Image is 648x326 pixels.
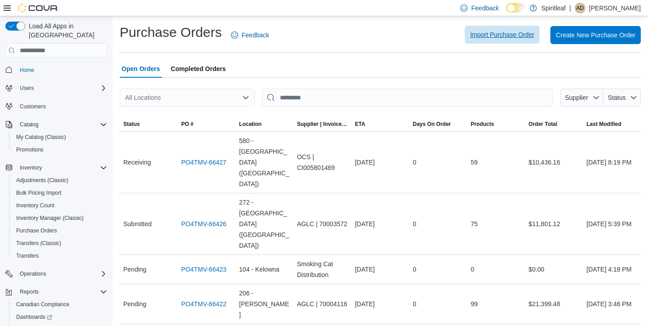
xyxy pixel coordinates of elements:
[13,225,61,236] a: Purchase Orders
[13,312,107,322] span: Dashboards
[13,188,107,198] span: Bulk Pricing Import
[506,3,525,13] input: Dark Mode
[16,101,107,112] span: Customers
[16,162,107,173] span: Inventory
[583,215,641,233] div: [DATE] 5:39 PM
[471,121,494,128] span: Products
[120,117,178,131] button: Status
[351,215,409,233] div: [DATE]
[13,144,107,155] span: Promotions
[351,117,409,131] button: ETA
[13,200,58,211] a: Inventory Count
[351,153,409,171] div: [DATE]
[239,121,261,128] div: Location
[565,94,588,101] span: Supplier
[242,31,269,40] span: Feedback
[13,132,70,143] a: My Catalog (Classic)
[413,299,416,309] span: 0
[471,4,499,13] span: Feedback
[120,23,222,41] h1: Purchase Orders
[529,121,558,128] span: Order Total
[13,238,107,249] span: Transfers (Classic)
[9,237,111,250] button: Transfers (Classic)
[16,240,61,247] span: Transfers (Classic)
[25,22,107,40] span: Load All Apps in [GEOGRAPHIC_DATA]
[471,157,478,168] span: 59
[13,200,107,211] span: Inventory Count
[471,219,478,229] span: 75
[608,94,626,101] span: Status
[603,89,641,107] button: Status
[293,215,351,233] div: AGLC | 70003572
[9,224,111,237] button: Purchase Orders
[16,252,39,259] span: Transfers
[293,148,351,177] div: OCS | CI005801469
[293,255,351,284] div: Smoking Cat Distribution
[583,295,641,313] div: [DATE] 3:46 PM
[13,213,87,223] a: Inventory Manager (Classic)
[583,153,641,171] div: [DATE] 8:19 PM
[13,213,107,223] span: Inventory Manager (Classic)
[16,313,52,321] span: Dashboards
[556,31,635,40] span: Create New Purchase Order
[239,264,279,275] span: 104 - Kelowna
[20,270,46,277] span: Operations
[589,3,641,13] p: [PERSON_NAME]
[16,83,107,94] span: Users
[20,121,38,128] span: Catalog
[13,175,72,186] a: Adjustments (Classic)
[2,63,111,76] button: Home
[16,268,107,279] span: Operations
[471,264,474,275] span: 0
[121,60,160,78] span: Open Orders
[16,214,84,222] span: Inventory Manager (Classic)
[9,199,111,212] button: Inventory Count
[16,268,50,279] button: Operations
[20,67,34,74] span: Home
[235,117,293,131] button: Location
[171,60,226,78] span: Completed Orders
[575,3,585,13] div: Alex D
[2,118,111,131] button: Catalog
[242,94,249,101] button: Open list of options
[16,162,45,173] button: Inventory
[583,260,641,278] div: [DATE] 4:18 PM
[2,82,111,94] button: Users
[525,215,583,233] div: $11,801.12
[9,298,111,311] button: Canadian Compliance
[541,3,566,13] p: Spiritleaf
[13,299,73,310] a: Canadian Compliance
[351,260,409,278] div: [DATE]
[13,188,65,198] a: Bulk Pricing Import
[181,299,226,309] a: PO4TMV-66422
[525,260,583,278] div: $0.00
[16,286,42,297] button: Reports
[409,117,467,131] button: Days On Order
[123,121,140,128] span: Status
[123,157,151,168] span: Receiving
[583,117,641,131] button: Last Modified
[2,286,111,298] button: Reports
[465,26,540,44] button: Import Purchase Order
[239,135,290,189] span: 580 - [GEOGRAPHIC_DATA] ([GEOGRAPHIC_DATA])
[9,143,111,156] button: Promotions
[9,212,111,224] button: Inventory Manager (Classic)
[16,101,49,112] a: Customers
[16,119,107,130] span: Catalog
[9,131,111,143] button: My Catalog (Classic)
[123,299,146,309] span: Pending
[262,89,553,107] input: This is a search bar. After typing your query, hit enter to filter the results lower in the page.
[9,174,111,187] button: Adjustments (Classic)
[20,103,46,110] span: Customers
[525,295,583,313] div: $21,399.48
[470,30,534,39] span: Import Purchase Order
[2,161,111,174] button: Inventory
[413,157,416,168] span: 0
[413,264,416,275] span: 0
[239,288,290,320] span: 206 - [PERSON_NAME]
[2,268,111,280] button: Operations
[293,117,351,131] button: Supplier | Invoice Number
[181,264,226,275] a: PO4TMV-66423
[20,85,34,92] span: Users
